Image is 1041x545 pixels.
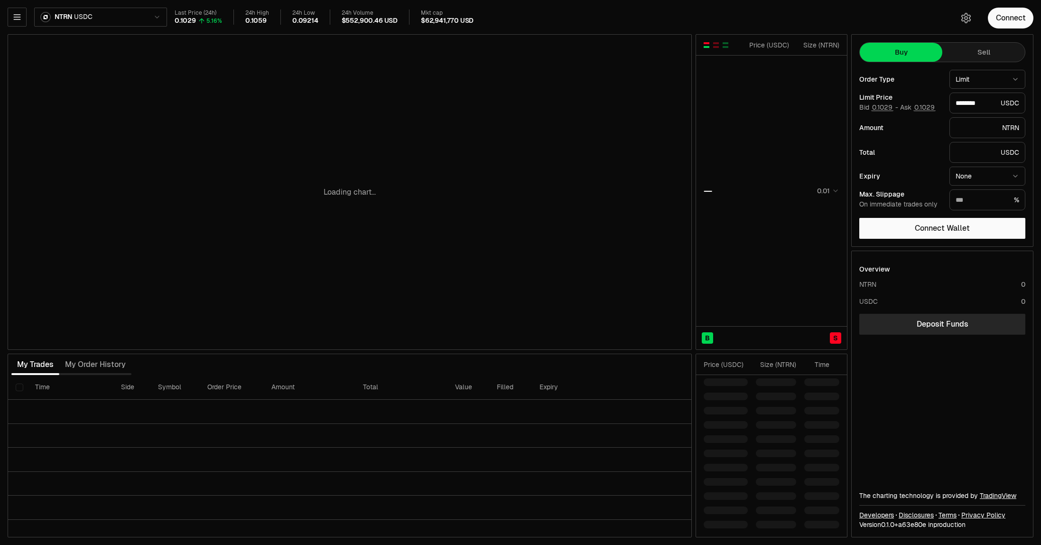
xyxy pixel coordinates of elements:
span: a63e80e0b5cc075e8cf1d5dc2b868214cb034827 [898,520,926,529]
div: $62,941,770 USD [421,17,474,25]
button: Sell [942,43,1025,62]
div: Max. Slippage [859,191,942,197]
th: Total [355,375,447,400]
div: USDC [949,93,1025,113]
div: Time [804,360,829,369]
div: 0.09214 [292,17,318,25]
div: 24h High [245,9,269,17]
div: Order Type [859,76,942,83]
th: Side [113,375,150,400]
div: Expiry [859,173,942,179]
button: Limit [949,70,1025,89]
button: Show Buy Orders Only [722,41,729,49]
span: S [833,333,838,343]
button: Show Buy and Sell Orders [703,41,710,49]
a: Developers [859,510,894,520]
span: USDC [74,13,92,21]
div: The charting technology is provided by [859,491,1025,500]
a: Disclosures [899,510,934,520]
div: Overview [859,264,890,274]
div: Version 0.1.0 + in production [859,520,1025,529]
div: 24h Low [292,9,318,17]
span: Bid - [859,103,898,112]
button: 0.1029 [913,103,936,111]
div: On immediate trades only [859,200,942,209]
button: Connect [988,8,1033,28]
th: Amount [264,375,356,400]
p: Loading chart... [324,187,376,198]
a: TradingView [980,491,1016,500]
div: Mkt cap [421,9,474,17]
div: 5.16% [206,17,222,25]
th: Filled [489,375,532,400]
a: Terms [939,510,957,520]
button: My Trades [11,355,59,374]
div: Price ( USDC ) [747,40,789,50]
th: Symbol [150,375,200,400]
th: Time [28,375,113,400]
div: USDC [859,297,878,306]
div: Amount [859,124,942,131]
button: Show Sell Orders Only [712,41,720,49]
span: B [705,333,710,343]
button: Select all [16,384,23,391]
div: USDC [949,142,1025,163]
th: Order Price [200,375,263,400]
div: NTRN [949,117,1025,138]
div: 0 [1021,297,1025,306]
div: — [704,184,712,197]
button: 0.01 [814,185,839,197]
div: 0 [1021,280,1025,289]
a: Privacy Policy [961,510,1005,520]
div: Size ( NTRN ) [797,40,839,50]
div: 24h Volume [342,9,398,17]
div: 0.1029 [175,17,196,25]
div: Size ( NTRN ) [756,360,796,369]
div: % [949,189,1025,210]
div: Price ( USDC ) [704,360,748,369]
button: 0.1029 [871,103,893,111]
span: Ask [900,103,936,112]
div: Last Price (24h) [175,9,222,17]
button: My Order History [59,355,131,374]
div: $552,900.46 USD [342,17,398,25]
a: Deposit Funds [859,314,1025,335]
div: 0.1059 [245,17,267,25]
img: NTRN Logo [41,13,50,21]
div: NTRN [859,280,876,289]
button: Buy [860,43,942,62]
button: None [949,167,1025,186]
div: Total [859,149,942,156]
div: Limit Price [859,94,942,101]
th: Value [447,375,489,400]
span: NTRN [55,13,72,21]
button: Connect Wallet [859,218,1025,239]
th: Expiry [532,375,614,400]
